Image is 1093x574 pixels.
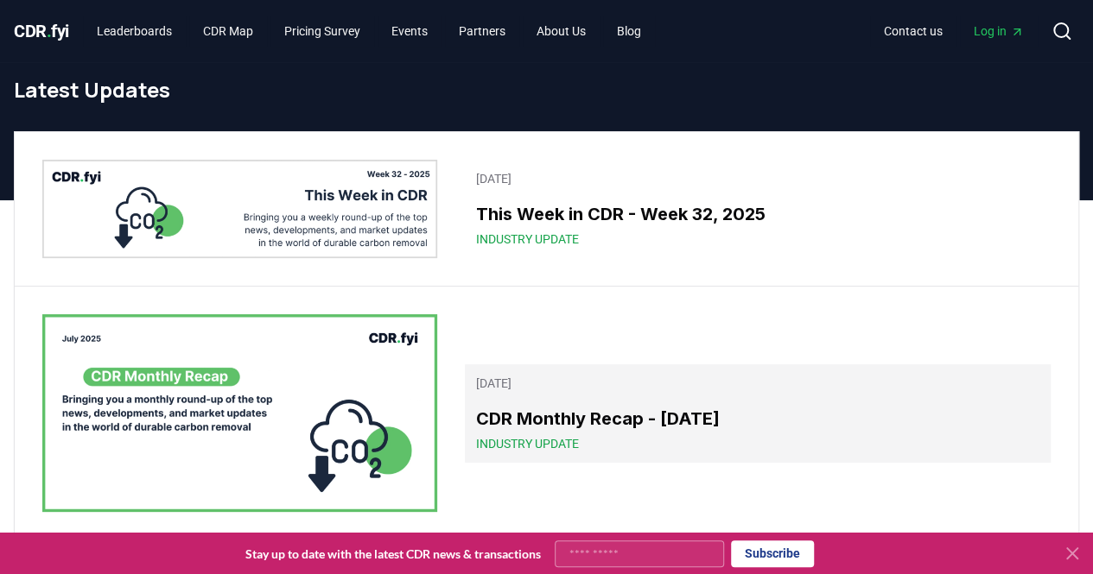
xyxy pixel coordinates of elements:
span: . [47,21,52,41]
h3: This Week in CDR - Week 32, 2025 [475,201,1040,227]
p: [DATE] [475,170,1040,187]
span: Log in [974,22,1024,40]
img: This Week in CDR - Week 32, 2025 blog post image [42,160,437,258]
span: Industry Update [475,435,578,452]
img: CDR Monthly Recap - July 2025 blog post image [42,314,437,512]
span: CDR fyi [14,21,69,41]
a: Pricing Survey [270,16,374,47]
a: Leaderboards [83,16,186,47]
a: Partners [445,16,519,47]
h3: CDR Monthly Recap - [DATE] [475,406,1040,432]
a: Contact us [870,16,956,47]
a: Events [378,16,442,47]
nav: Main [83,16,655,47]
nav: Main [870,16,1038,47]
a: Log in [960,16,1038,47]
h1: Latest Updates [14,76,1079,104]
p: [DATE] [475,375,1040,392]
a: Blog [603,16,655,47]
a: [DATE]CDR Monthly Recap - [DATE]Industry Update [465,364,1051,463]
a: CDR.fyi [14,19,69,43]
span: Industry Update [475,230,578,248]
a: About Us [523,16,600,47]
a: CDR Map [189,16,267,47]
a: [DATE]This Week in CDR - Week 32, 2025Industry Update [465,160,1051,258]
